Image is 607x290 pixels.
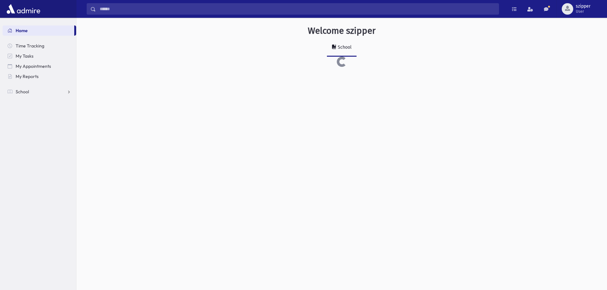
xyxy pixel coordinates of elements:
[576,9,590,14] span: User
[16,43,44,49] span: Time Tracking
[16,89,29,95] span: School
[3,87,76,97] a: School
[336,45,351,50] div: School
[3,71,76,81] a: My Reports
[16,74,39,79] span: My Reports
[576,4,590,9] span: szipper
[96,3,499,15] input: Search
[3,25,74,36] a: Home
[327,39,357,57] a: School
[16,53,33,59] span: My Tasks
[3,41,76,51] a: Time Tracking
[16,63,51,69] span: My Appointments
[16,28,28,33] span: Home
[308,25,376,36] h3: Welcome szipper
[3,51,76,61] a: My Tasks
[5,3,42,15] img: AdmirePro
[3,61,76,71] a: My Appointments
